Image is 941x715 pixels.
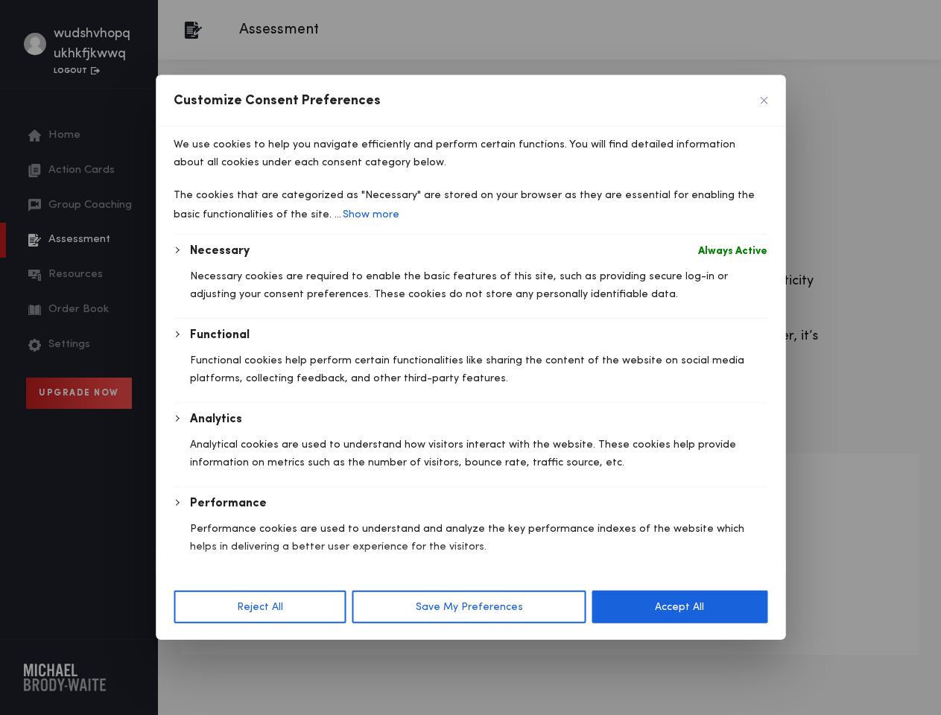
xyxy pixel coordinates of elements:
p: Functional cookies help perform certain functionalities like sharing the content of the website o... [190,352,767,387]
p: Analytical cookies are used to understand how visitors interact with the website. These cookies h... [190,436,767,471]
button: Performance [190,495,267,512]
p: Performance cookies are used to understand and analyze the key performance indexes of the website... [190,520,767,556]
button: Analytics [190,410,242,428]
button: Save My Preferences [352,591,586,623]
span: Always Active [698,242,767,260]
p: The cookies that are categorized as "Necessary" are stored on your browser as they are essential ... [174,186,767,225]
img: Close [760,97,767,104]
button: Necessary [190,242,250,260]
span: Customize Consent Preferences [174,92,381,109]
p: We use cookies to help you navigate efficiently and perform certain functions. You will find deta... [174,136,767,171]
button: Functional [190,326,250,344]
button: Reject All [174,591,346,623]
p: Necessary cookies are required to enable the basic features of this site, such as providing secur... [190,267,767,303]
button: [cky_preference_close_label] [760,97,767,104]
button: Accept All [592,591,767,623]
div: Customise Consent Preferences [156,75,785,640]
button: Show more [341,204,401,225]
